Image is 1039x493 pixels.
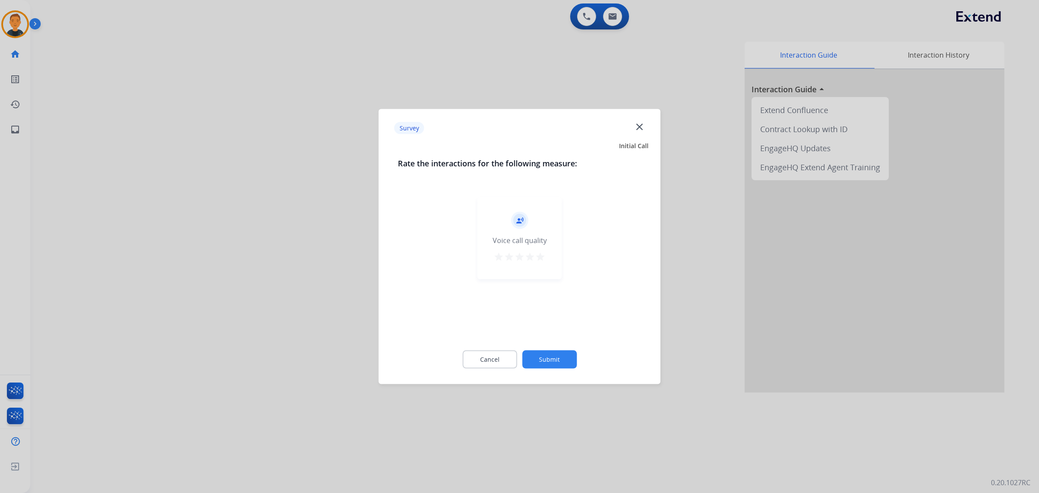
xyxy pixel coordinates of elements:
[493,235,547,246] div: Voice call quality
[525,252,535,262] mat-icon: star
[394,122,424,134] p: Survey
[504,252,514,262] mat-icon: star
[514,252,525,262] mat-icon: star
[522,350,577,369] button: Submit
[535,252,545,262] mat-icon: star
[991,477,1030,488] p: 0.20.1027RC
[494,252,504,262] mat-icon: star
[516,217,523,224] mat-icon: record_voice_over
[634,121,645,132] mat-icon: close
[398,157,642,169] h3: Rate the interactions for the following measure:
[619,142,649,150] span: Initial Call
[462,350,517,369] button: Cancel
